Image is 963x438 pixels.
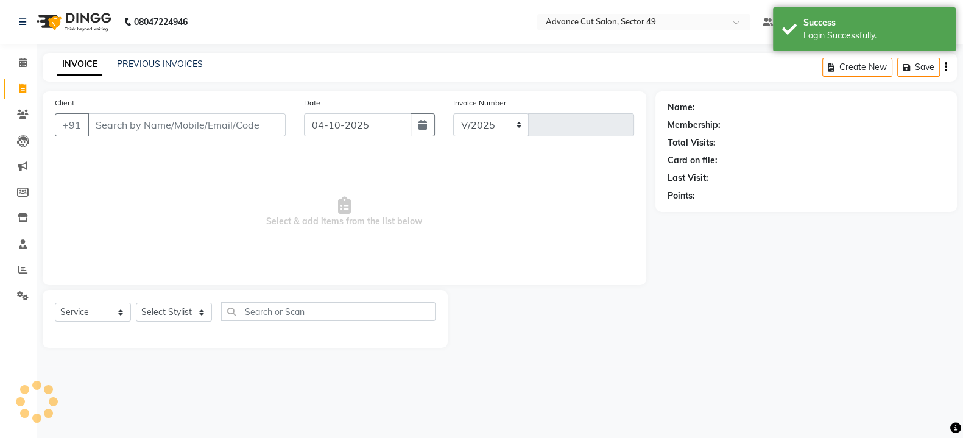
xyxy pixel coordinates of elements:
div: Points: [668,189,695,202]
div: Last Visit: [668,172,708,185]
img: logo [31,5,115,39]
div: Total Visits: [668,136,716,149]
label: Client [55,97,74,108]
label: Date [304,97,320,108]
div: Name: [668,101,695,114]
a: INVOICE [57,54,102,76]
button: +91 [55,113,89,136]
b: 08047224946 [134,5,188,39]
div: Card on file: [668,154,718,167]
label: Invoice Number [453,97,506,108]
button: Create New [822,58,892,77]
div: Success [803,16,947,29]
button: Save [897,58,940,77]
span: Select & add items from the list below [55,151,634,273]
input: Search by Name/Mobile/Email/Code [88,113,286,136]
input: Search or Scan [221,302,436,321]
a: PREVIOUS INVOICES [117,58,203,69]
div: Membership: [668,119,721,132]
div: Login Successfully. [803,29,947,42]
